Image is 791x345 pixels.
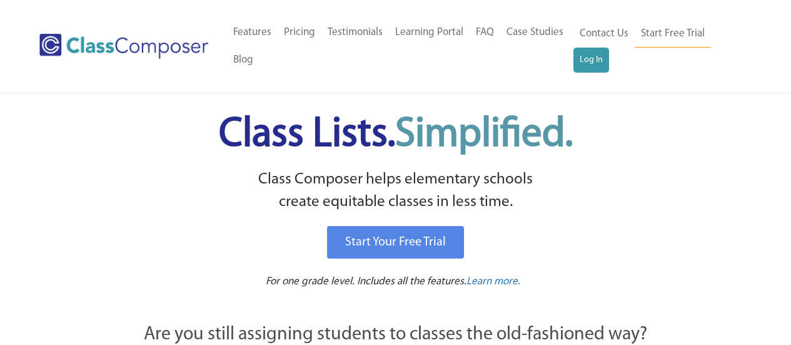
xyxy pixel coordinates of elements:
[573,20,742,73] nav: Header Menu
[345,236,446,249] span: Start Your Free Trial
[395,115,573,155] span: Simplified.
[573,20,635,48] a: Contact Us
[327,226,464,259] a: Start Your Free Trial
[500,19,570,46] a: Case Studies
[635,20,711,48] a: Start Free Trial
[321,19,389,46] a: Testimonials
[573,48,609,73] a: Log In
[278,19,321,46] a: Pricing
[266,276,466,287] span: For one grade level. Includes all the features.
[227,46,259,74] a: Blog
[219,115,573,155] span: Class Lists.
[470,19,500,46] a: FAQ
[227,19,573,74] nav: Header Menu
[466,274,520,290] a: Learn more.
[39,34,208,59] img: Class Composer
[75,168,717,214] p: Class Composer helps elementary schools create equitable classes in less time.
[389,19,470,46] a: Learning Portal
[227,19,278,46] a: Features
[466,276,520,287] span: Learn more.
